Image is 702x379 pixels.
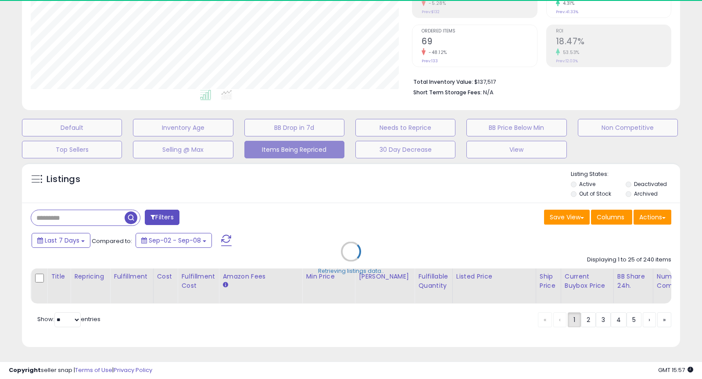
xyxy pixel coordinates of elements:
[413,78,473,86] b: Total Inventory Value:
[578,119,678,136] button: Non Competitive
[422,36,537,48] h2: 69
[244,119,344,136] button: BB Drop in 7d
[556,58,578,64] small: Prev: 12.03%
[556,9,578,14] small: Prev: 41.33%
[318,267,384,275] div: Retrieving listings data..
[244,141,344,158] button: Items Being Repriced
[556,36,671,48] h2: 18.47%
[9,366,152,375] div: seller snap | |
[133,119,233,136] button: Inventory Age
[560,49,580,56] small: 53.53%
[422,58,438,64] small: Prev: 133
[466,141,566,158] button: View
[413,76,665,86] li: $137,517
[426,49,447,56] small: -48.12%
[22,119,122,136] button: Default
[114,366,152,374] a: Privacy Policy
[22,141,122,158] button: Top Sellers
[355,119,455,136] button: Needs to Reprice
[422,29,537,34] span: Ordered Items
[133,141,233,158] button: Selling @ Max
[466,119,566,136] button: BB Price Below Min
[75,366,112,374] a: Terms of Use
[483,88,494,97] span: N/A
[9,366,41,374] strong: Copyright
[355,141,455,158] button: 30 Day Decrease
[556,29,671,34] span: ROI
[413,89,482,96] b: Short Term Storage Fees:
[422,9,440,14] small: Prev: $132
[658,366,693,374] span: 2025-09-16 15:57 GMT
